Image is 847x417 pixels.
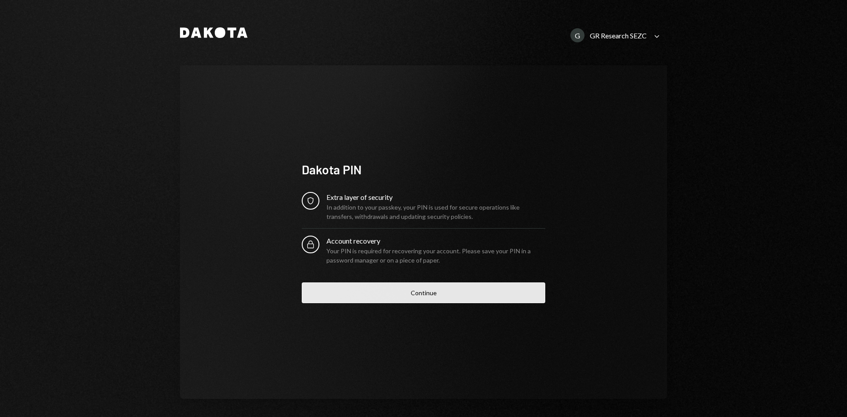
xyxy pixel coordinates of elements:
[302,282,545,303] button: Continue
[590,31,647,40] div: GR Research SEZC
[326,246,545,265] div: Your PIN is required for recovering your account. Please save your PIN in a password manager or o...
[570,28,585,42] div: G
[326,203,545,221] div: In addition to your passkey, your PIN is used for secure operations like transfers, withdrawals a...
[302,161,545,178] div: Dakota PIN
[326,236,545,246] div: Account recovery
[326,192,545,203] div: Extra layer of security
